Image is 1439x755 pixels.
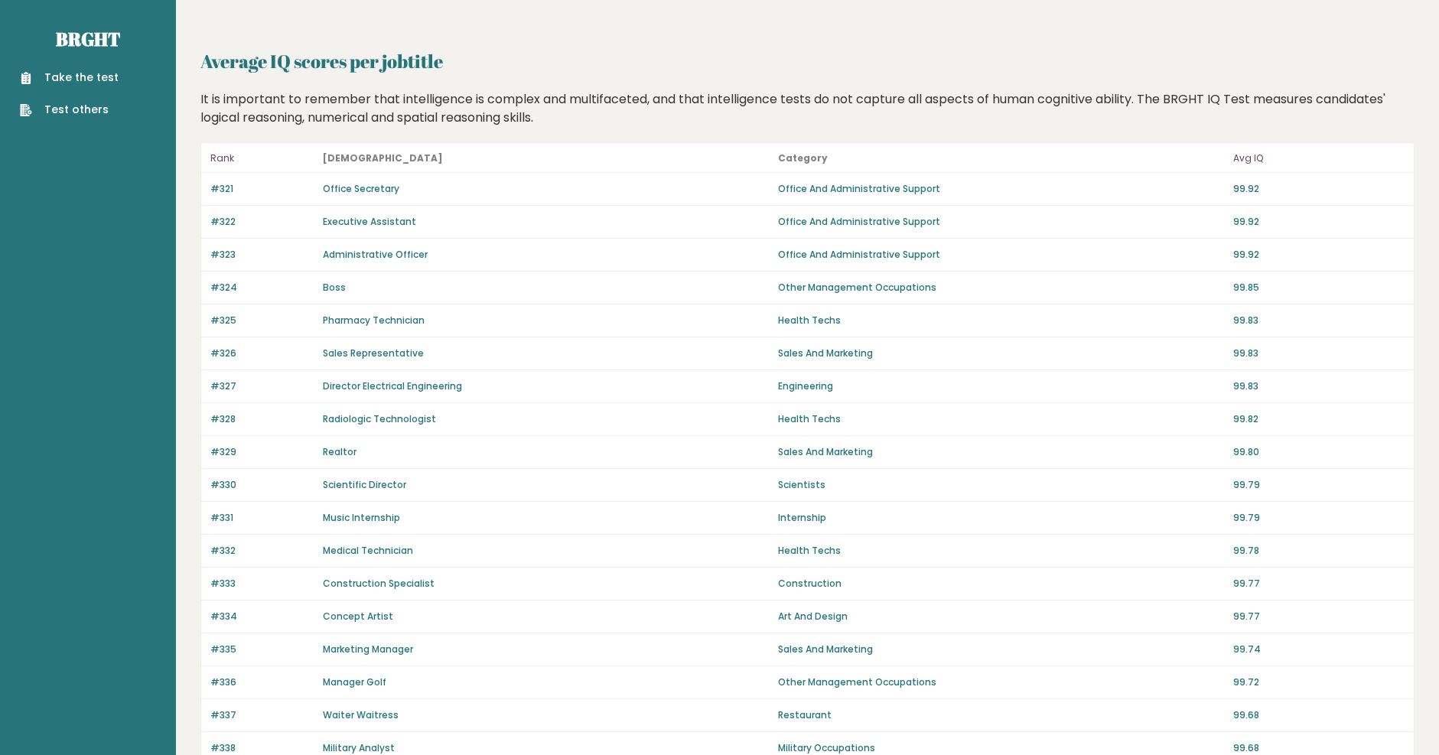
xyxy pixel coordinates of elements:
[210,347,314,360] p: #326
[56,27,120,51] a: Brght
[323,511,400,524] a: Music Internship
[210,412,314,426] p: #328
[1233,544,1405,558] p: 99.78
[1233,314,1405,327] p: 99.83
[778,412,1224,426] p: Health Techs
[1233,149,1405,168] p: Avg IQ
[1233,643,1405,656] p: 99.74
[778,741,1224,755] p: Military Occupations
[778,708,1224,722] p: Restaurant
[323,281,346,294] a: Boss
[778,314,1224,327] p: Health Techs
[323,379,462,392] a: Director Electrical Engineering
[210,182,314,196] p: #321
[1233,577,1405,591] p: 99.77
[1233,379,1405,393] p: 99.83
[323,544,413,557] a: Medical Technician
[778,445,1224,459] p: Sales And Marketing
[323,478,406,491] a: Scientific Director
[778,347,1224,360] p: Sales And Marketing
[210,577,314,591] p: #333
[323,445,356,458] a: Realtor
[778,610,1224,623] p: Art And Design
[210,281,314,295] p: #324
[778,182,1224,196] p: Office And Administrative Support
[210,741,314,755] p: #338
[20,102,119,118] a: Test others
[210,478,314,492] p: #330
[323,610,393,623] a: Concept Artist
[778,643,1224,656] p: Sales And Marketing
[778,281,1224,295] p: Other Management Occupations
[210,445,314,459] p: #329
[323,314,425,327] a: Pharmacy Technician
[210,544,314,558] p: #332
[200,47,1415,75] h2: Average IQ scores per jobtitle
[1233,708,1405,722] p: 99.68
[1233,511,1405,525] p: 99.79
[323,708,399,721] a: Waiter Waitress
[323,643,413,656] a: Marketing Manager
[210,610,314,623] p: #334
[20,70,119,86] a: Take the test
[195,90,1421,127] div: It is important to remember that intelligence is complex and multifaceted, and that intelligence ...
[323,347,424,360] a: Sales Representative
[1233,445,1405,459] p: 99.80
[1233,610,1405,623] p: 99.77
[778,511,1224,525] p: Internship
[1233,215,1405,229] p: 99.92
[323,675,386,688] a: Manager Golf
[778,544,1224,558] p: Health Techs
[323,151,443,164] b: [DEMOGRAPHIC_DATA]
[778,151,828,164] b: Category
[778,577,1224,591] p: Construction
[1233,182,1405,196] p: 99.92
[778,675,1224,689] p: Other Management Occupations
[210,643,314,656] p: #335
[210,215,314,229] p: #322
[210,708,314,722] p: #337
[1233,675,1405,689] p: 99.72
[323,741,395,754] a: Military Analyst
[1233,478,1405,492] p: 99.79
[210,314,314,327] p: #325
[1233,412,1405,426] p: 99.82
[323,182,399,195] a: Office Secretary
[323,577,435,590] a: Construction Specialist
[210,379,314,393] p: #327
[778,379,1224,393] p: Engineering
[1233,248,1405,262] p: 99.92
[1233,347,1405,360] p: 99.83
[778,478,1224,492] p: Scientists
[210,248,314,262] p: #323
[323,412,436,425] a: Radiologic Technologist
[323,248,428,261] a: Administrative Officer
[210,675,314,689] p: #336
[210,511,314,525] p: #331
[778,248,1224,262] p: Office And Administrative Support
[1233,281,1405,295] p: 99.85
[1233,741,1405,755] p: 99.68
[323,215,416,228] a: Executive Assistant
[210,149,314,168] p: Rank
[778,215,1224,229] p: Office And Administrative Support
